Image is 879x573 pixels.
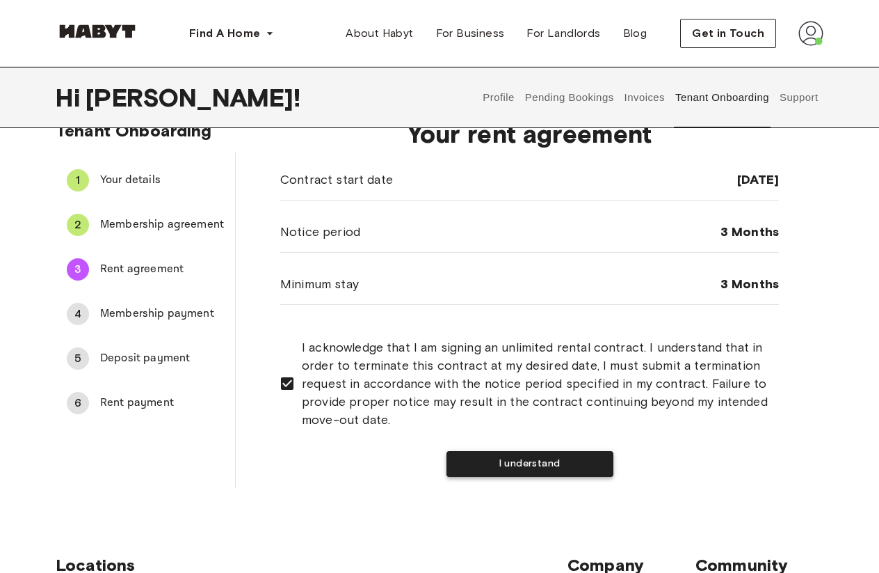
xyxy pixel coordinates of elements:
[56,164,235,197] div: 1Your details
[481,67,517,128] button: Profile
[67,392,89,414] div: 6
[280,171,393,189] span: Contract start date
[798,21,823,46] img: avatar
[56,120,212,141] span: Tenant Onboarding
[674,67,771,128] button: Tenant Onboarding
[56,386,235,420] div: 6Rent payment
[86,83,300,112] span: [PERSON_NAME] !
[100,395,224,411] span: Rent payment
[189,25,260,42] span: Find A Home
[67,258,89,281] div: 3
[178,19,285,47] button: Find A Home
[720,276,779,292] span: 3 Months
[346,25,413,42] span: About Habyt
[692,25,764,42] span: Get in Touch
[280,275,359,293] span: Minimum stay
[623,25,647,42] span: Blog
[67,303,89,325] div: 4
[56,208,235,242] div: 2Membership agreement
[56,24,139,38] img: Habyt
[100,306,224,322] span: Membership payment
[526,25,600,42] span: For Landlords
[302,338,768,429] span: I acknowledge that I am signing an unlimited rental contract. I understand that in order to termi...
[67,214,89,236] div: 2
[67,169,89,191] div: 1
[523,67,615,128] button: Pending Bookings
[425,19,516,47] a: For Business
[56,297,235,331] div: 4Membership payment
[680,19,776,48] button: Get in Touch
[100,350,224,367] span: Deposit payment
[446,451,613,477] button: I understand
[720,223,779,240] span: 3 Months
[478,67,823,128] div: user profile tabs
[100,172,224,189] span: Your details
[67,347,89,370] div: 5
[56,83,86,112] span: Hi
[737,171,779,188] span: [DATE]
[56,342,235,375] div: 5Deposit payment
[515,19,611,47] a: For Landlords
[100,261,224,278] span: Rent agreement
[612,19,659,47] a: Blog
[334,19,424,47] a: About Habyt
[56,253,235,286] div: 3Rent agreement
[100,217,224,233] span: Membership agreement
[777,67,820,128] button: Support
[280,223,360,241] span: Notice period
[436,25,505,42] span: For Business
[622,67,666,128] button: Invoices
[280,119,779,148] span: Your rent agreement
